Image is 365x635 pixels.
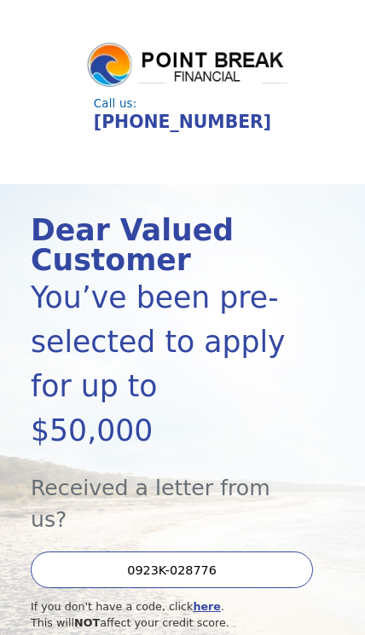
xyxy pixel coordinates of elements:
[74,616,100,629] span: NOT
[94,98,271,109] div: Call us:
[85,41,290,90] img: logo.png
[31,615,289,631] div: This will affect your credit score.
[31,551,313,588] input: Enter your Offer Code:
[31,275,289,453] div: You’ve been pre-selected to apply for up to $50,000
[31,598,289,615] div: If you don't have a code, click .
[94,112,271,132] a: [PHONE_NUMBER]
[31,453,289,536] div: Received a letter from us?
[193,600,221,613] a: here
[31,216,289,274] div: Dear Valued Customer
